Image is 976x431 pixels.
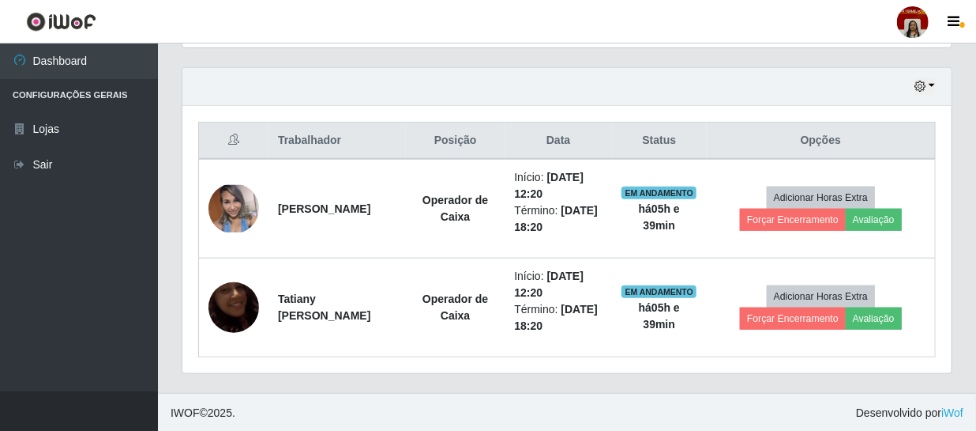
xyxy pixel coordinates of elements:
[621,187,696,199] span: EM ANDAMENTO
[268,123,406,160] th: Trabalhador
[740,308,846,330] button: Forçar Encerramento
[612,123,707,160] th: Status
[422,293,488,322] strong: Operador de Caixa
[846,308,902,330] button: Avaliação
[514,202,602,236] li: Término:
[514,171,584,200] time: [DATE] 12:20
[856,405,963,422] span: Desenvolvido por
[767,285,875,308] button: Adicionar Horas Extra
[767,187,875,209] button: Adicionar Horas Extra
[514,270,584,299] time: [DATE] 12:20
[639,301,680,331] strong: há 05 h e 39 min
[26,12,96,32] img: CoreUI Logo
[514,169,602,202] li: Início:
[514,268,602,301] li: Início:
[505,123,612,160] th: Data
[278,293,370,322] strong: Tatiany [PERSON_NAME]
[621,285,696,298] span: EM ANDAMENTO
[406,123,505,160] th: Posição
[171,406,200,419] span: IWOF
[208,263,259,353] img: 1721152880470.jpeg
[846,209,902,231] button: Avaliação
[740,209,846,231] button: Forçar Encerramento
[514,301,602,335] li: Término:
[208,185,259,233] img: 1667262197965.jpeg
[171,405,235,422] span: © 2025 .
[422,194,488,223] strong: Operador de Caixa
[639,202,680,232] strong: há 05 h e 39 min
[941,406,963,419] a: iWof
[278,202,370,215] strong: [PERSON_NAME]
[707,123,936,160] th: Opções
